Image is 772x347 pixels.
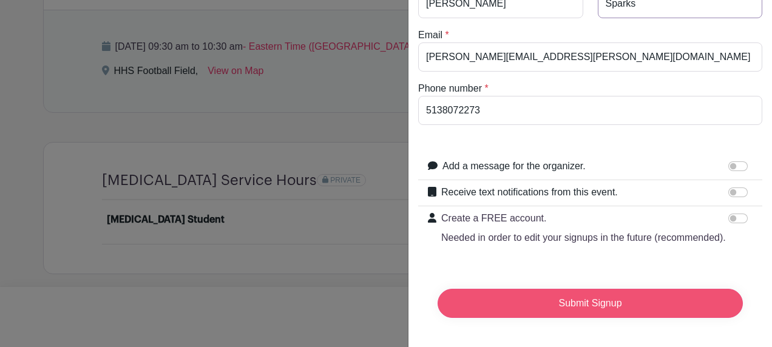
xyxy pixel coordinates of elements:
p: Create a FREE account. [441,211,726,226]
label: Receive text notifications from this event. [441,185,618,200]
label: Phone number [418,81,482,96]
label: Add a message for the organizer. [442,159,586,173]
p: Needed in order to edit your signups in the future (recommended). [441,231,726,245]
input: Submit Signup [438,289,743,318]
label: Email [418,28,442,42]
